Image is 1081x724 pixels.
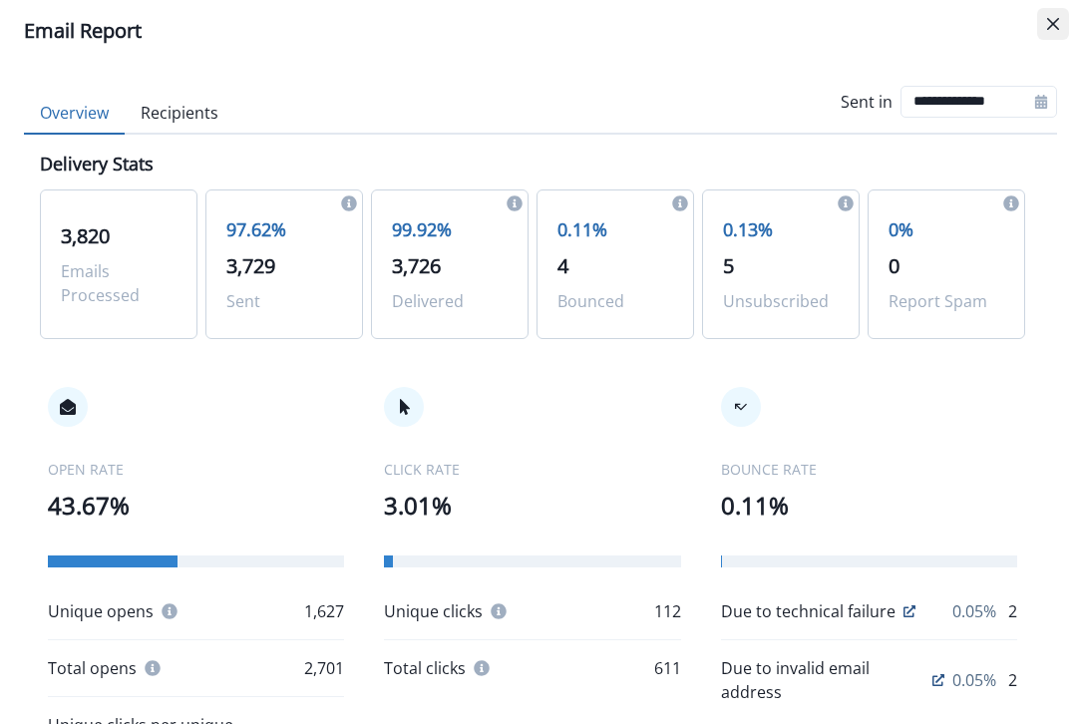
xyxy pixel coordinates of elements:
span: 5 [723,252,734,279]
p: 2 [1008,599,1017,623]
button: Close [1037,8,1069,40]
p: Sent in [841,90,893,114]
div: Email Report [24,16,1057,46]
p: Unsubscribed [723,289,839,313]
p: OPEN RATE [48,459,344,480]
p: Due to technical failure [721,599,896,623]
span: 3,726 [392,252,441,279]
p: CLICK RATE [384,459,680,480]
p: Emails Processed [61,259,177,307]
p: Bounced [557,289,673,313]
p: Total clicks [384,656,466,680]
span: 3,729 [226,252,275,279]
p: 3.01% [384,488,680,524]
p: Unique clicks [384,599,483,623]
p: 1,627 [304,599,344,623]
p: Due to invalid email address [721,656,924,704]
p: 2,701 [304,656,344,680]
p: Sent [226,289,342,313]
span: 3,820 [61,222,110,249]
p: Delivered [392,289,508,313]
p: 99.92% [392,216,508,243]
p: Delivery Stats [40,151,154,178]
p: BOUNCE RATE [721,459,1017,480]
p: 0.11% [721,488,1017,524]
p: Unique opens [48,599,154,623]
p: 0.05% [952,668,996,692]
p: 112 [654,599,681,623]
span: 0 [889,252,900,279]
button: Overview [24,93,125,135]
p: Report Spam [889,289,1004,313]
button: Recipients [125,93,234,135]
p: 0.13% [723,216,839,243]
span: 4 [557,252,568,279]
p: 43.67% [48,488,344,524]
p: Total opens [48,656,137,680]
p: 0% [889,216,1004,243]
p: 2 [1008,668,1017,692]
p: 611 [654,656,681,680]
p: 97.62% [226,216,342,243]
p: 0.05% [952,599,996,623]
p: 0.11% [557,216,673,243]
